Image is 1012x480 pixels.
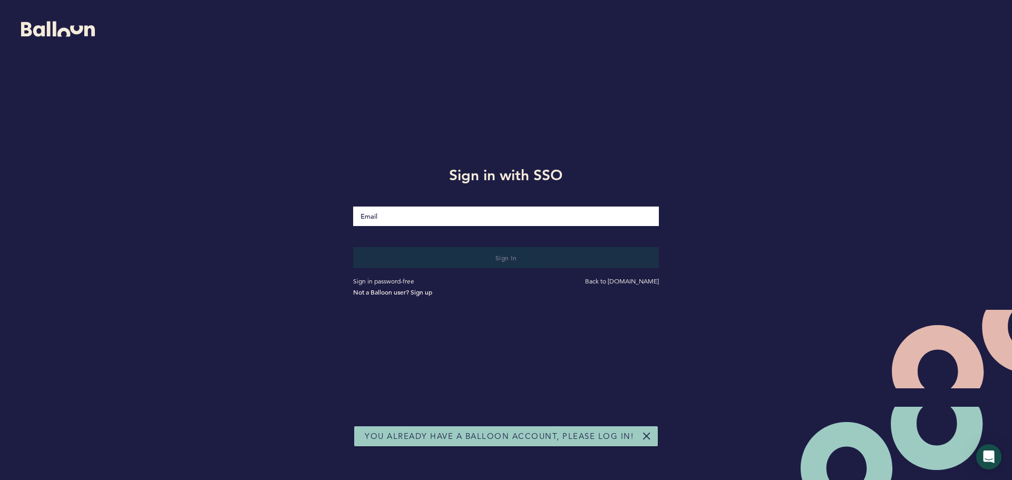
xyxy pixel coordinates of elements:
a: Not a Balloon user? Sign up [353,288,432,296]
button: Sign in [353,247,659,268]
div: You already have a Balloon account, please log in! [354,426,658,446]
a: Back to [DOMAIN_NAME] [585,277,659,285]
h1: Sign in with SSO [345,164,667,185]
a: Sign in password-free [353,277,414,285]
span: Sign in [495,253,517,262]
div: Open Intercom Messenger [976,444,1001,469]
input: Email [353,207,659,226]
